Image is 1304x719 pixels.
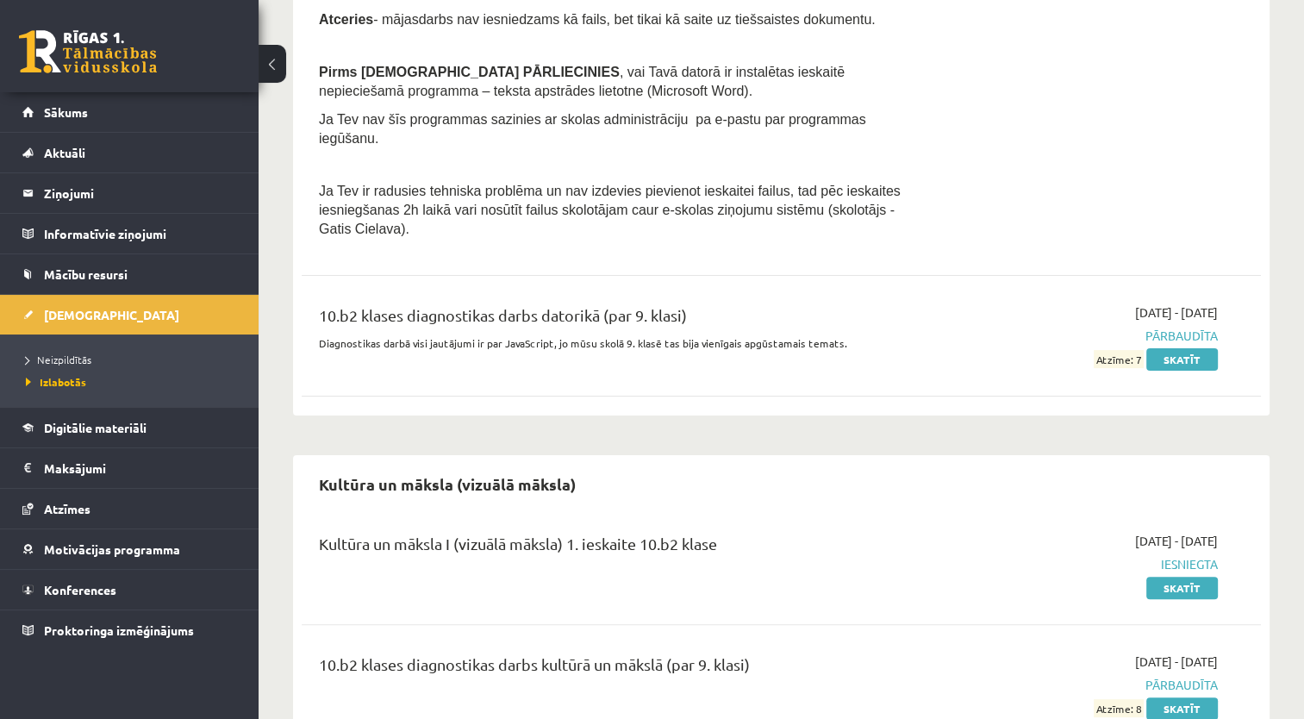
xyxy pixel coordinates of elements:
a: Mācību resursi [22,254,237,294]
span: Izlabotās [26,375,86,389]
span: Sākums [44,104,88,120]
span: Pārbaudīta [935,676,1218,694]
span: - mājasdarbs nav iesniedzams kā fails, bet tikai kā saite uz tiešsaistes dokumentu. [319,12,876,27]
a: Skatīt [1146,348,1218,371]
a: Skatīt [1146,577,1218,599]
a: Atzīmes [22,489,237,528]
span: Pārbaudīta [935,327,1218,345]
span: , vai Tavā datorā ir instalētas ieskaitē nepieciešamā programma – teksta apstrādes lietotne (Micr... [319,65,845,98]
legend: Ziņojumi [44,173,237,213]
span: Proktoringa izmēģinājums [44,622,194,638]
b: Atceries [319,12,373,27]
span: Iesniegta [935,555,1218,573]
h2: Kultūra un māksla (vizuālā māksla) [302,464,593,504]
div: 10.b2 klases diagnostikas darbs datorikā (par 9. klasi) [319,303,909,335]
span: [DEMOGRAPHIC_DATA] [44,307,179,322]
legend: Informatīvie ziņojumi [44,214,237,253]
span: Ja Tev nav šīs programmas sazinies ar skolas administrāciju pa e-pastu par programmas iegūšanu. [319,112,866,146]
span: Konferences [44,582,116,597]
legend: Maksājumi [44,448,237,488]
span: [DATE] - [DATE] [1135,532,1218,550]
a: Konferences [22,570,237,610]
a: Ziņojumi [22,173,237,213]
a: Neizpildītās [26,352,241,367]
span: Digitālie materiāli [44,420,147,435]
a: Digitālie materiāli [22,408,237,447]
span: Atzīme: 8 [1094,699,1144,717]
span: Motivācijas programma [44,541,180,557]
a: Informatīvie ziņojumi [22,214,237,253]
span: [DATE] - [DATE] [1135,653,1218,671]
span: Aktuāli [44,145,85,160]
span: Neizpildītās [26,353,91,366]
a: Motivācijas programma [22,529,237,569]
a: Aktuāli [22,133,237,172]
span: Mācību resursi [44,266,128,282]
p: Diagnostikas darbā visi jautājumi ir par JavaScript, jo mūsu skolā 9. klasē tas bija vienīgais ap... [319,335,909,351]
a: [DEMOGRAPHIC_DATA] [22,295,237,334]
a: Rīgas 1. Tālmācības vidusskola [19,30,157,73]
a: Maksājumi [22,448,237,488]
span: Ja Tev ir radusies tehniska problēma un nav izdevies pievienot ieskaitei failus, tad pēc ieskaite... [319,184,901,236]
span: Atzīmes [44,501,90,516]
span: Atzīme: 7 [1094,350,1144,368]
a: Sākums [22,92,237,132]
a: Izlabotās [26,374,241,390]
span: Pirms [DEMOGRAPHIC_DATA] PĀRLIECINIES [319,65,620,79]
span: [DATE] - [DATE] [1135,303,1218,322]
div: 10.b2 klases diagnostikas darbs kultūrā un mākslā (par 9. klasi) [319,653,909,685]
div: Kultūra un māksla I (vizuālā māksla) 1. ieskaite 10.b2 klase [319,532,909,564]
a: Proktoringa izmēģinājums [22,610,237,650]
